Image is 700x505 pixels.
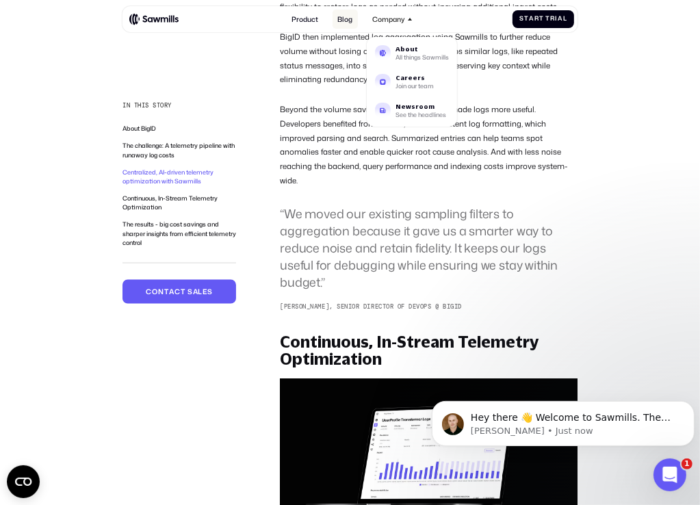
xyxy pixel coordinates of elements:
[426,372,700,468] iframe: Intercom notifications message
[198,287,203,295] span: l
[545,15,550,23] span: T
[682,458,692,469] span: 1
[122,124,236,263] nav: In this story
[555,15,558,23] span: i
[370,98,454,124] a: NewsroomSee the headlines
[653,458,686,491] iframe: Intercom live chat
[280,333,578,368] h2: Continuous, In-Stream Telemetry Optimization
[280,302,578,311] sup: [PERSON_NAME], Senior Director of DevOps @ BigID
[372,15,405,23] div: Company
[396,112,446,118] div: See the headlines
[158,287,164,295] span: n
[207,287,213,295] span: s
[287,10,324,29] a: Product
[534,15,539,23] span: r
[513,10,574,28] a: StartTrial
[122,279,236,303] a: Contactsales
[146,287,152,295] span: C
[396,55,449,60] div: All things Sawmills
[550,15,555,23] span: r
[203,287,208,295] span: e
[187,287,193,295] span: s
[181,287,185,295] span: t
[396,103,446,109] div: Newsroom
[152,287,158,295] span: o
[539,15,544,23] span: t
[396,83,434,89] div: Join our team
[396,46,449,52] div: About
[122,220,236,247] a: The results - big cost savings and sharper insights from efficient telemetry control
[524,15,529,23] span: t
[193,287,198,295] span: a
[333,10,358,29] a: Blog
[396,75,434,81] div: Careers
[280,30,578,87] p: BigID then implemented log aggregation using Sawmills to further reduce volume without losing cla...
[367,10,417,29] div: Company
[122,101,172,110] div: In this story
[367,29,457,127] nav: Company
[7,465,40,498] button: Open CMP widget
[122,141,235,159] a: The challenge: A telemetry pipeline with runaway log costs
[280,103,578,187] p: Beyond the volume savings, aggregation also made logs more useful. Developers benefited from clea...
[558,15,563,23] span: a
[174,287,181,295] span: c
[169,287,174,295] span: a
[280,205,578,291] blockquote: “We moved our existing sampling filters to aggregation because it gave us a smarter way to reduce...
[122,167,213,185] a: Centralized, AI-driven telemetry optimization with Sawmills
[122,193,218,211] a: Continuous, In-Stream Telemetry Optimization
[122,124,156,133] a: About BigID
[164,287,169,295] span: t
[529,15,534,23] span: a
[519,15,524,23] span: S
[563,15,567,23] span: l
[370,40,454,66] a: AboutAll things Sawmills
[370,68,454,94] a: CareersJoin our team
